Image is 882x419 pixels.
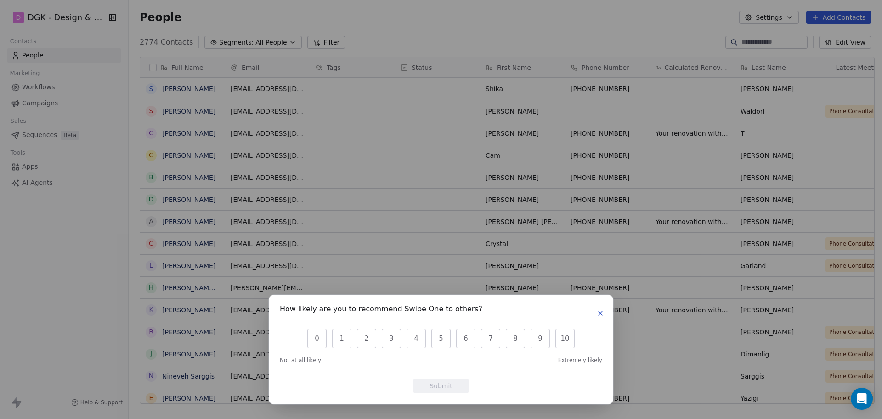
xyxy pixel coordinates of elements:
[280,356,321,364] span: Not at all likely
[280,306,482,315] h1: How likely are you to recommend Swipe One to others?
[357,329,376,348] button: 2
[332,329,351,348] button: 1
[481,329,500,348] button: 7
[407,329,426,348] button: 4
[506,329,525,348] button: 8
[531,329,550,348] button: 9
[382,329,401,348] button: 3
[307,329,327,348] button: 0
[413,379,469,393] button: Submit
[456,329,475,348] button: 6
[558,356,602,364] span: Extremely likely
[431,329,451,348] button: 5
[555,329,575,348] button: 10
